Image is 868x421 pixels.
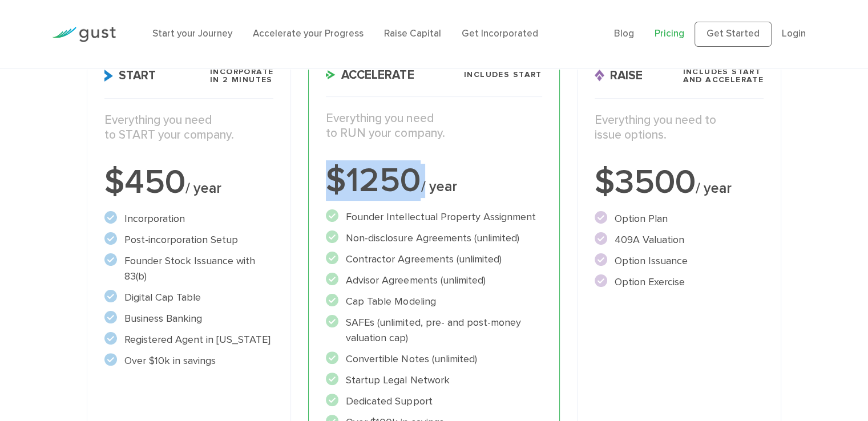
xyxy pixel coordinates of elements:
p: Everything you need to RUN your company. [326,111,542,141]
span: Incorporate in 2 Minutes [210,68,273,84]
a: Start your Journey [152,28,232,39]
li: Convertible Notes (unlimited) [326,351,542,367]
li: SAFEs (unlimited, pre- and post-money valuation cap) [326,315,542,346]
span: Accelerate [326,69,414,81]
span: / year [696,180,732,197]
li: Founder Stock Issuance with 83(b) [104,253,274,284]
img: Gust Logo [52,27,116,42]
li: Over $10k in savings [104,353,274,369]
span: Raise [595,70,643,82]
li: Incorporation [104,211,274,226]
img: Raise Icon [595,70,604,82]
div: $3500 [595,165,764,200]
li: Digital Cap Table [104,290,274,305]
li: Option Exercise [595,274,764,290]
li: Registered Agent in [US_STATE] [104,332,274,347]
span: / year [185,180,221,197]
img: Start Icon X2 [104,70,113,82]
li: Cap Table Modeling [326,294,542,309]
li: Option Plan [595,211,764,226]
span: Includes START [464,71,542,79]
li: Option Issuance [595,253,764,269]
a: Accelerate your Progress [253,28,364,39]
div: $450 [104,165,274,200]
p: Everything you need to issue options. [595,113,764,143]
div: $1250 [326,164,542,198]
span: / year [421,178,457,195]
a: Get Incorporated [462,28,538,39]
a: Get Started [695,22,772,47]
a: Raise Capital [384,28,441,39]
span: Includes START and ACCELERATE [683,68,764,84]
a: Blog [614,28,634,39]
li: Startup Legal Network [326,373,542,388]
img: Accelerate Icon [326,70,336,79]
a: Login [782,28,806,39]
li: Advisor Agreements (unlimited) [326,273,542,288]
p: Everything you need to START your company. [104,113,274,143]
a: Pricing [655,28,684,39]
li: 409A Valuation [595,232,764,248]
li: Contractor Agreements (unlimited) [326,252,542,267]
li: Post-incorporation Setup [104,232,274,248]
li: Non-disclosure Agreements (unlimited) [326,230,542,246]
li: Dedicated Support [326,394,542,409]
li: Business Banking [104,311,274,326]
li: Founder Intellectual Property Assignment [326,209,542,225]
span: Start [104,70,156,82]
